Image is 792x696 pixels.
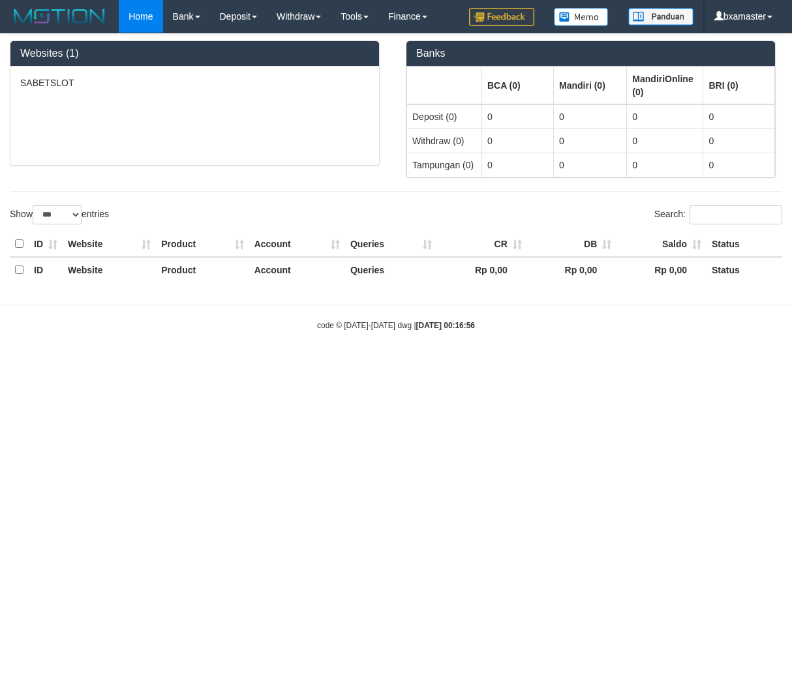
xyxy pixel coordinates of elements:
th: CR [437,232,527,257]
strong: [DATE] 00:16:56 [416,321,475,330]
td: 0 [627,104,703,129]
p: SABETSLOT [20,76,369,89]
td: Deposit (0) [407,104,482,129]
th: Account [249,232,345,257]
small: code © [DATE]-[DATE] dwg | [317,321,475,330]
td: 0 [703,104,775,129]
td: 0 [481,153,553,177]
select: Showentries [33,205,82,224]
img: panduan.png [628,8,693,25]
th: Rp 0,00 [617,257,707,282]
th: Queries [345,232,437,257]
th: Group: activate to sort column ascending [627,67,703,104]
th: Website [63,257,156,282]
label: Show entries [10,205,109,224]
th: Group: activate to sort column ascending [407,67,482,104]
td: 0 [627,153,703,177]
th: ID [29,257,63,282]
td: Withdraw (0) [407,129,482,153]
td: 0 [481,129,553,153]
td: 0 [554,104,627,129]
td: 0 [703,129,775,153]
td: 0 [703,153,775,177]
th: Status [707,257,782,282]
th: Rp 0,00 [437,257,527,282]
input: Search: [690,205,782,224]
td: Tampungan (0) [407,153,482,177]
th: Status [707,232,782,257]
td: 0 [554,153,627,177]
th: Account [249,257,345,282]
h3: Websites (1) [20,48,369,59]
img: MOTION_logo.png [10,7,109,26]
th: Saldo [617,232,707,257]
th: Product [156,232,249,257]
label: Search: [654,205,782,224]
img: Button%20Memo.svg [554,8,609,26]
th: DB [527,232,617,257]
th: Product [156,257,249,282]
td: 0 [481,104,553,129]
th: Group: activate to sort column ascending [554,67,627,104]
th: ID [29,232,63,257]
th: Group: activate to sort column ascending [703,67,775,104]
th: Queries [345,257,437,282]
td: 0 [554,129,627,153]
th: Rp 0,00 [527,257,617,282]
img: Feedback.jpg [469,8,534,26]
h3: Banks [416,48,765,59]
th: Website [63,232,156,257]
td: 0 [627,129,703,153]
th: Group: activate to sort column ascending [481,67,553,104]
